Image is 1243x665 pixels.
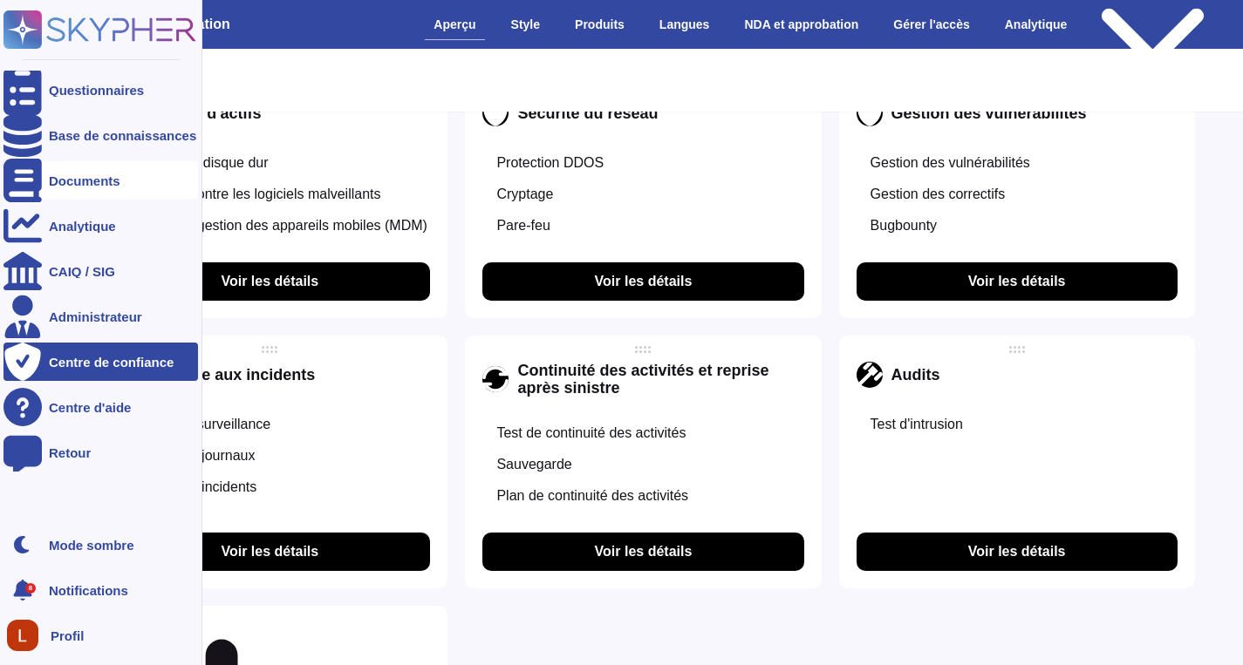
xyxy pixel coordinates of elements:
a: Documents [3,161,198,200]
font: Sauvegarde [496,457,571,472]
font: Notifications [49,583,128,598]
font: Cryptage du disque dur [123,155,268,170]
font: Base de connaissances [49,128,196,143]
font: Analytique [1005,17,1068,31]
a: Base de connaissances [3,116,198,154]
font: Centre de confiance [154,71,304,89]
font: Cryptage [496,187,553,201]
font: Style [511,17,540,31]
font: Centre d'aide [49,400,131,415]
font: Profil [51,628,84,643]
font: Administrateur [49,309,142,324]
font: Voir les détails [595,274,693,288]
button: Voir les détails [857,533,1178,571]
font: Sécurité du réseau [517,105,658,122]
font: Gestion d'actifs [144,105,261,122]
font: Gestion des vulnérabilités [891,105,1087,122]
font: Plan de continuité des activités [496,488,688,503]
img: utilisateur [7,620,38,651]
font: Retour [49,445,91,460]
font: Analytique [49,219,116,234]
a: Retour [3,433,198,472]
font: Audits [891,366,940,383]
font: Voir les détails [968,544,1066,559]
font: Gérer l'accès [893,17,969,31]
button: Voir les détails [482,533,803,571]
a: Centre de confiance [3,343,198,381]
font: Aperçu [434,17,475,31]
font: Réponse aux incidents [144,366,315,383]
font: Solution de gestion des appareils mobiles (MDM) [123,218,427,233]
font: Voir les détails [221,544,318,559]
button: Voir les détails [857,262,1178,301]
font: Mode sombre [49,538,134,553]
font: Protection DDOS [496,155,604,170]
font: Pare-feu [496,218,550,233]
font: Produits [575,17,625,31]
font: Bugbounty [871,218,938,233]
font: NDA et approbation [744,17,858,31]
a: Administrateur [3,297,198,336]
font: Gestion des vulnérabilités [871,155,1030,170]
font: Langues [659,17,710,31]
button: Voir les détails [482,262,803,301]
font: Gestion des correctifs [871,187,1006,201]
font: Continuité des activités et reprise après sinistre [517,362,768,397]
font: Voir les détails [221,274,318,288]
a: CAIQ / SIG [3,252,198,290]
font: Voir les détails [968,274,1066,288]
font: 8 [29,584,32,592]
font: Protection contre les logiciels malveillants [123,187,380,201]
button: utilisateur [3,616,51,655]
font: Voir les détails [595,544,693,559]
font: Test de continuité des activités [496,425,686,440]
font: Documents [49,173,120,188]
a: Questionnaires [3,71,198,109]
a: Centre d'aide [3,388,198,426]
font: Questionnaires [49,83,144,98]
font: Test d'intrusion [871,417,963,431]
button: Voir les détails [109,262,430,301]
a: Analytique [3,207,198,245]
button: Voir les détails [109,533,430,571]
font: Centre de confiance [49,355,174,370]
font: CAIQ / SIG [49,264,115,279]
